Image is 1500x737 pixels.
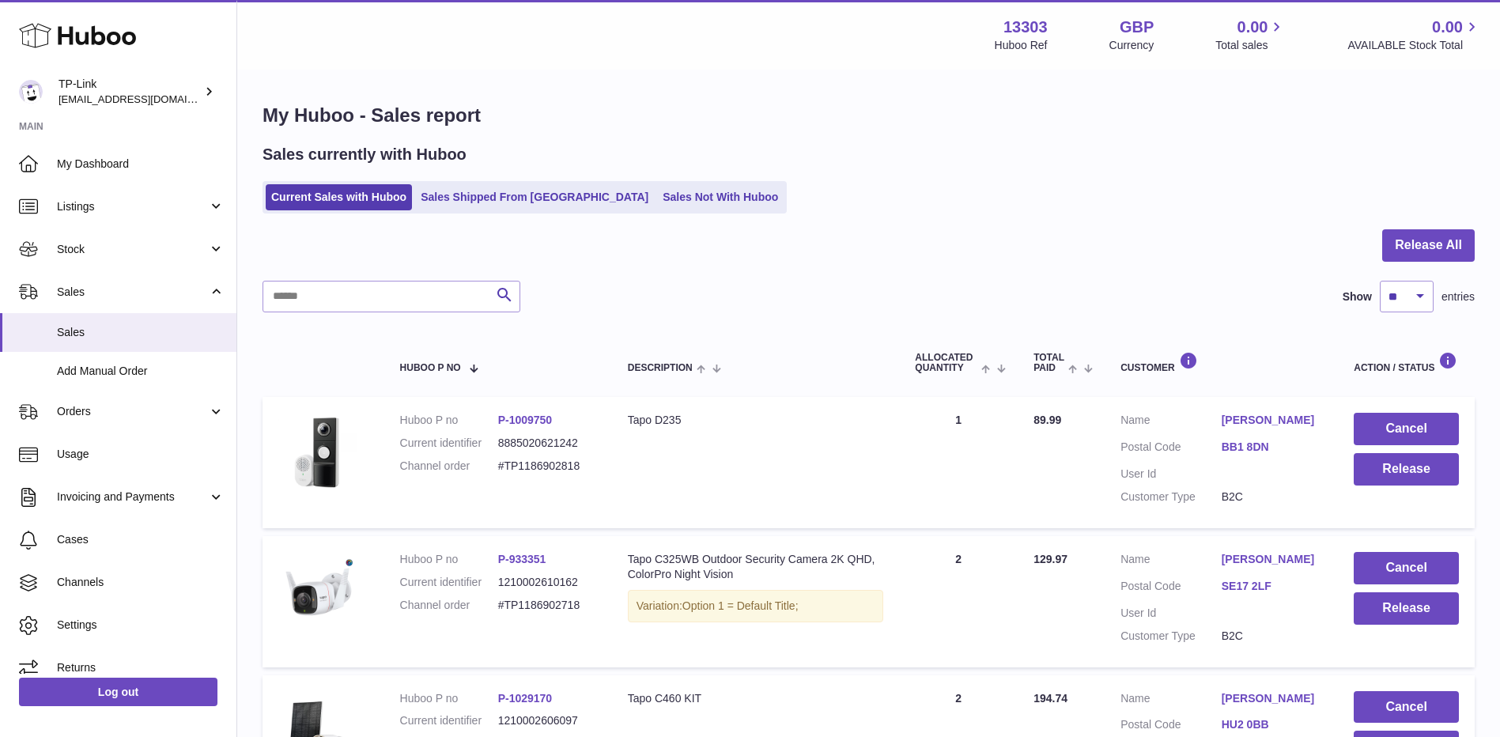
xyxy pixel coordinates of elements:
dd: 1210002610162 [498,575,596,590]
span: Usage [57,447,225,462]
dt: Huboo P no [400,691,498,706]
h1: My Huboo - Sales report [263,103,1475,128]
a: Log out [19,678,217,706]
span: Listings [57,199,208,214]
dd: 1210002606097 [498,713,596,728]
div: Tapo C325WB Outdoor Security Camera 2K QHD, ColorPro Night Vision [628,552,884,582]
dt: User Id [1120,606,1222,621]
span: Sales [57,325,225,340]
span: Add Manual Order [57,364,225,379]
dt: User Id [1120,467,1222,482]
span: My Dashboard [57,157,225,172]
button: Cancel [1354,552,1459,584]
dt: Current identifier [400,575,498,590]
span: Option 1 = Default Title; [682,599,799,612]
dt: Current identifier [400,436,498,451]
dt: Huboo P no [400,552,498,567]
a: 0.00 Total sales [1215,17,1286,53]
dt: Channel order [400,598,498,613]
dt: Channel order [400,459,498,474]
span: Total sales [1215,38,1286,53]
span: 89.99 [1033,414,1061,426]
strong: GBP [1120,17,1154,38]
td: 2 [899,536,1018,667]
a: HU2 0BB [1222,717,1323,732]
a: BB1 8DN [1222,440,1323,455]
a: Current Sales with Huboo [266,184,412,210]
dt: Name [1120,413,1222,432]
img: 133031727278049.jpg [278,413,357,492]
dd: 8885020621242 [498,436,596,451]
dt: Customer Type [1120,629,1222,644]
span: 129.97 [1033,553,1067,565]
div: Currency [1109,38,1154,53]
span: 0.00 [1237,17,1268,38]
span: Huboo P no [400,363,461,373]
div: Huboo Ref [995,38,1048,53]
span: 0.00 [1432,17,1463,38]
a: P-933351 [498,553,546,565]
strong: 13303 [1003,17,1048,38]
span: Orders [57,404,208,419]
a: P-1009750 [498,414,553,426]
button: Cancel [1354,691,1459,724]
dd: B2C [1222,489,1323,505]
dt: Huboo P no [400,413,498,428]
a: P-1029170 [498,692,553,705]
button: Release All [1382,229,1475,262]
a: [PERSON_NAME] [1222,691,1323,706]
span: AVAILABLE Stock Total [1347,38,1481,53]
img: Square-Tapo_C325WB-icon-onrighttop.jpg [278,552,357,631]
button: Release [1354,592,1459,625]
img: gaby.chen@tp-link.com [19,80,43,104]
span: Description [628,363,693,373]
dt: Name [1120,691,1222,710]
span: entries [1441,289,1475,304]
span: Returns [57,660,225,675]
div: Variation: [628,590,884,622]
div: Tapo C460 KIT [628,691,884,706]
a: [PERSON_NAME] [1222,413,1323,428]
span: Invoicing and Payments [57,489,208,505]
div: Customer [1120,352,1322,373]
span: Cases [57,532,225,547]
span: [EMAIL_ADDRESS][DOMAIN_NAME] [59,93,232,105]
dt: Postal Code [1120,579,1222,598]
dd: #TP1186902718 [498,598,596,613]
button: Release [1354,453,1459,486]
span: 194.74 [1033,692,1067,705]
div: TP-Link [59,77,201,107]
a: Sales Not With Huboo [657,184,784,210]
a: SE17 2LF [1222,579,1323,594]
td: 1 [899,397,1018,528]
label: Show [1343,289,1372,304]
dt: Current identifier [400,713,498,728]
span: Stock [57,242,208,257]
span: Settings [57,618,225,633]
h2: Sales currently with Huboo [263,144,467,165]
dt: Postal Code [1120,440,1222,459]
dt: Name [1120,552,1222,571]
a: 0.00 AVAILABLE Stock Total [1347,17,1481,53]
a: [PERSON_NAME] [1222,552,1323,567]
button: Cancel [1354,413,1459,445]
a: Sales Shipped From [GEOGRAPHIC_DATA] [415,184,654,210]
span: ALLOCATED Quantity [915,353,977,373]
span: Total paid [1033,353,1064,373]
dd: #TP1186902818 [498,459,596,474]
div: Tapo D235 [628,413,884,428]
dd: B2C [1222,629,1323,644]
dt: Customer Type [1120,489,1222,505]
div: Action / Status [1354,352,1459,373]
span: Sales [57,285,208,300]
dt: Postal Code [1120,717,1222,736]
span: Channels [57,575,225,590]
